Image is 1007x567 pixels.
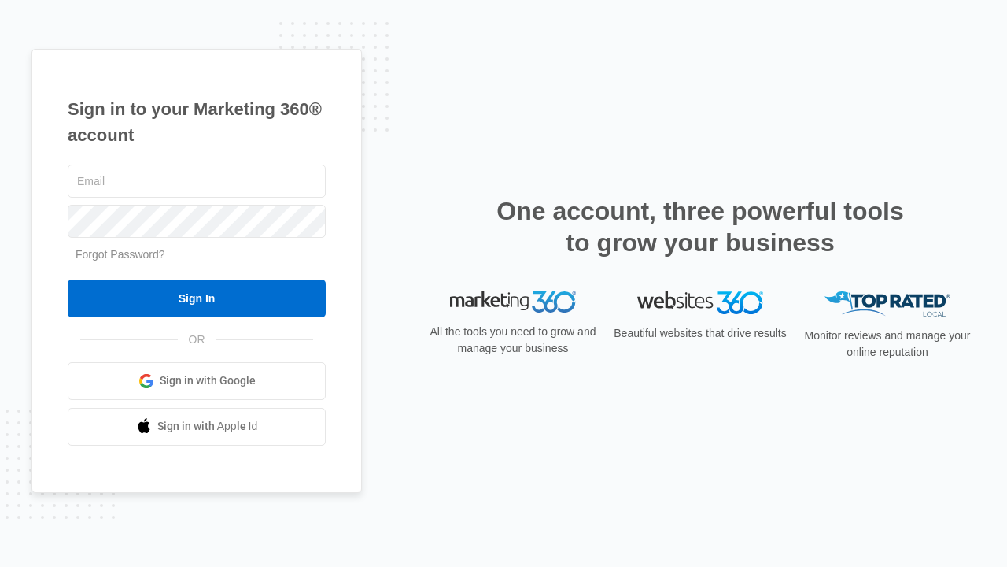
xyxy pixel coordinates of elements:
[450,291,576,313] img: Marketing 360
[637,291,763,314] img: Websites 360
[76,248,165,261] a: Forgot Password?
[68,408,326,446] a: Sign in with Apple Id
[492,195,909,258] h2: One account, three powerful tools to grow your business
[157,418,258,435] span: Sign in with Apple Id
[178,332,216,348] span: OR
[425,324,601,357] p: All the tools you need to grow and manage your business
[160,372,256,389] span: Sign in with Google
[68,280,326,317] input: Sign In
[612,325,788,342] p: Beautiful websites that drive results
[68,362,326,400] a: Sign in with Google
[799,328,976,361] p: Monitor reviews and manage your online reputation
[824,291,950,317] img: Top Rated Local
[68,165,326,198] input: Email
[68,96,326,148] h1: Sign in to your Marketing 360® account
